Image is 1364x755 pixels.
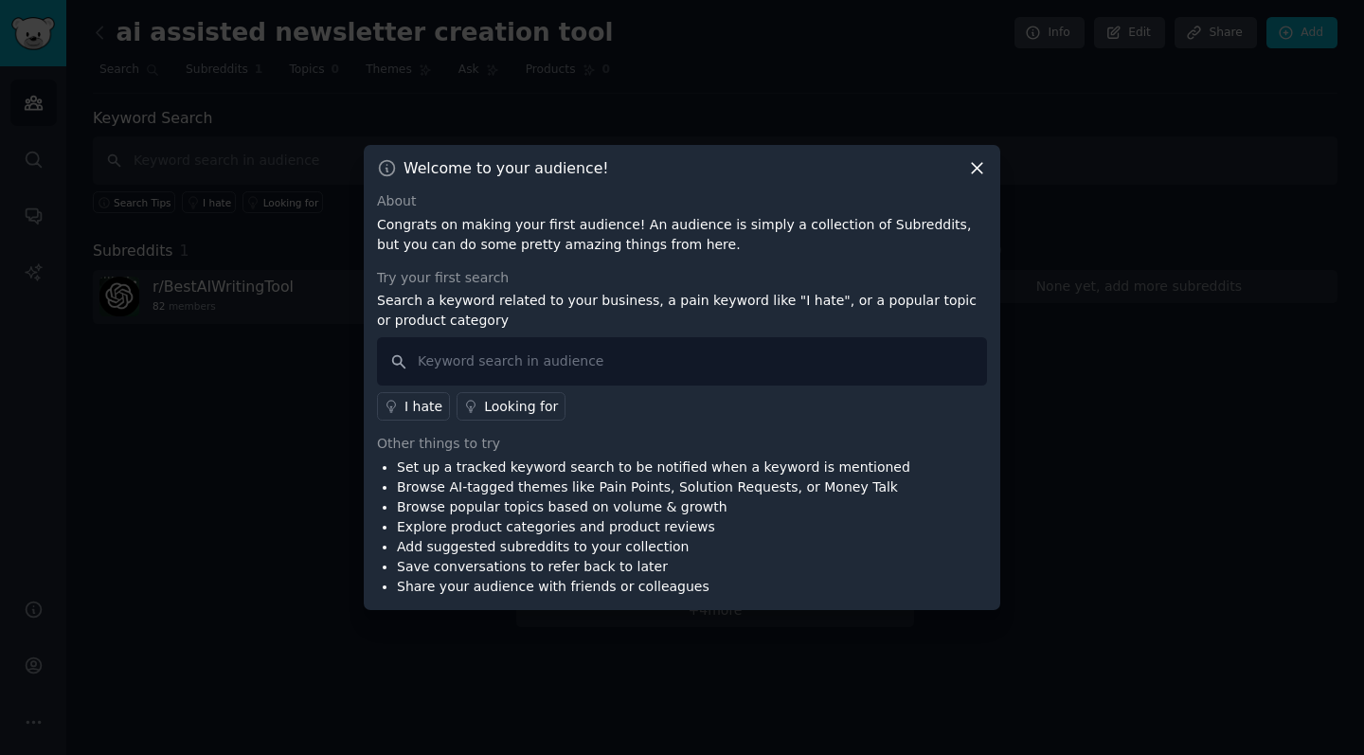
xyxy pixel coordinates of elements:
[377,337,987,386] input: Keyword search in audience
[377,191,987,211] div: About
[377,392,450,421] a: I hate
[484,397,558,417] div: Looking for
[404,397,442,417] div: I hate
[397,458,910,477] li: Set up a tracked keyword search to be notified when a keyword is mentioned
[404,158,609,178] h3: Welcome to your audience!
[377,268,987,288] div: Try your first search
[397,477,910,497] li: Browse AI-tagged themes like Pain Points, Solution Requests, or Money Talk
[377,434,987,454] div: Other things to try
[397,557,910,577] li: Save conversations to refer back to later
[397,537,910,557] li: Add suggested subreddits to your collection
[377,291,987,331] p: Search a keyword related to your business, a pain keyword like "I hate", or a popular topic or pr...
[377,215,987,255] p: Congrats on making your first audience! An audience is simply a collection of Subreddits, but you...
[457,392,565,421] a: Looking for
[397,577,910,597] li: Share your audience with friends or colleagues
[397,497,910,517] li: Browse popular topics based on volume & growth
[397,517,910,537] li: Explore product categories and product reviews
